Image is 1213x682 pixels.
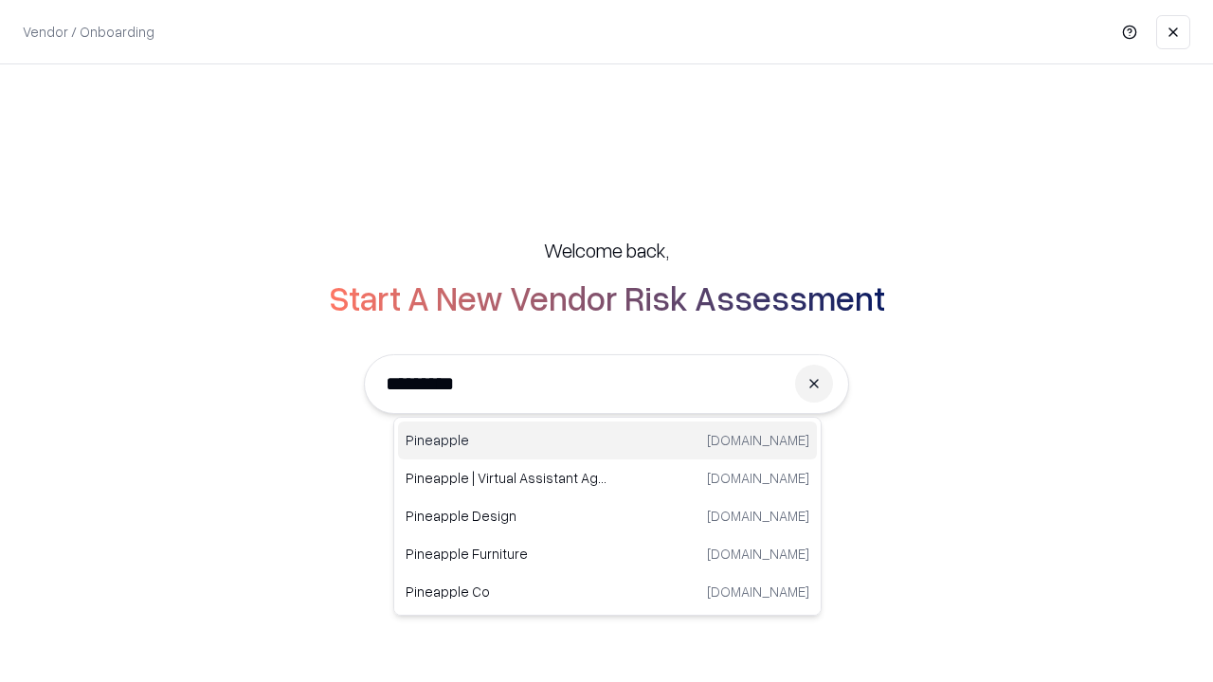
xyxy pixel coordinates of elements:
p: Vendor / Onboarding [23,22,154,42]
p: [DOMAIN_NAME] [707,544,809,564]
h5: Welcome back, [544,237,669,263]
p: Pineapple Design [406,506,607,526]
h2: Start A New Vendor Risk Assessment [329,278,885,316]
p: [DOMAIN_NAME] [707,582,809,601]
p: [DOMAIN_NAME] [707,430,809,450]
p: Pineapple Co [406,582,607,601]
p: Pineapple | Virtual Assistant Agency [406,468,607,488]
p: [DOMAIN_NAME] [707,506,809,526]
p: [DOMAIN_NAME] [707,468,809,488]
p: Pineapple Furniture [406,544,607,564]
div: Suggestions [393,417,822,616]
p: Pineapple [406,430,607,450]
